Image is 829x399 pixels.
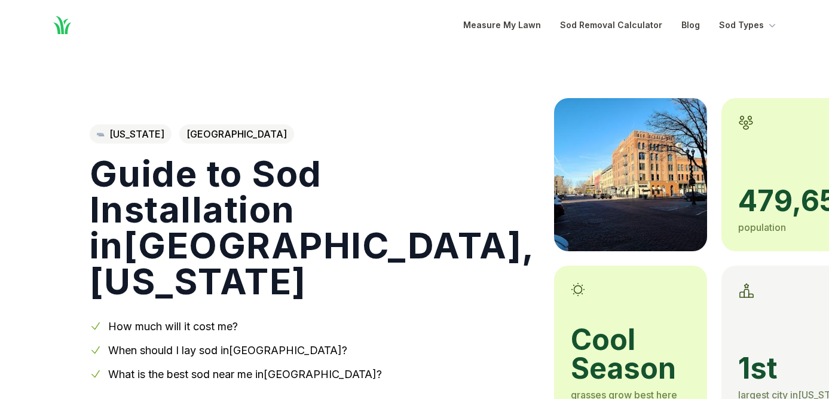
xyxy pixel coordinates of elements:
[108,344,347,357] a: When should I lay sod in[GEOGRAPHIC_DATA]?
[108,368,382,380] a: What is the best sod near me in[GEOGRAPHIC_DATA]?
[90,156,535,299] h1: Guide to Sod Installation in [GEOGRAPHIC_DATA] , [US_STATE]
[179,124,294,144] span: [GEOGRAPHIC_DATA]
[463,18,541,32] a: Measure My Lawn
[571,325,690,383] span: cool season
[719,18,778,32] button: Sod Types
[738,221,786,233] span: population
[560,18,662,32] a: Sod Removal Calculator
[681,18,700,32] a: Blog
[108,320,238,333] a: How much will it cost me?
[97,133,105,136] img: Nebraska state outline
[90,124,172,144] a: [US_STATE]
[554,98,707,251] img: A picture of Omaha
